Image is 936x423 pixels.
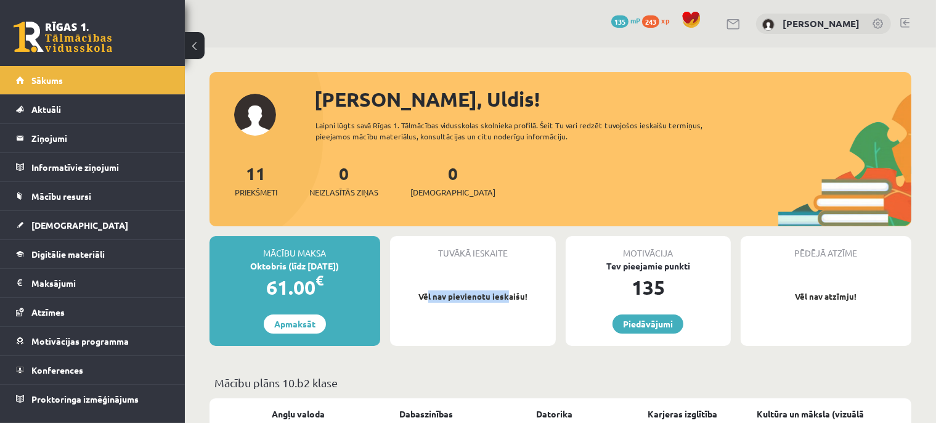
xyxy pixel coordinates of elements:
a: [DEMOGRAPHIC_DATA] [16,211,169,239]
span: Proktoringa izmēģinājums [31,393,139,405]
span: mP [630,15,640,25]
div: [PERSON_NAME], Uldis! [314,84,911,114]
a: Karjeras izglītība [648,408,717,421]
a: Aktuāli [16,95,169,123]
a: Rīgas 1. Tālmācības vidusskola [14,22,112,52]
img: Uldis Piesis [762,18,775,31]
a: Dabaszinības [399,408,453,421]
span: Priekšmeti [235,186,277,199]
span: xp [661,15,669,25]
span: [DEMOGRAPHIC_DATA] [31,220,128,231]
div: Tuvākā ieskaite [390,236,556,260]
a: Mācību resursi [16,182,169,210]
a: 135 mP [611,15,640,25]
div: Oktobris (līdz [DATE]) [210,260,380,273]
a: 0Neizlasītās ziņas [309,162,378,199]
div: Motivācija [566,236,731,260]
a: Angļu valoda [272,408,325,421]
div: Pēdējā atzīme [741,236,911,260]
a: Informatīvie ziņojumi [16,153,169,181]
legend: Maksājumi [31,269,169,297]
a: Sākums [16,66,169,94]
a: [PERSON_NAME] [783,17,860,30]
a: Piedāvājumi [612,314,683,334]
p: Vēl nav atzīmju! [747,290,905,303]
div: Tev pieejamie punkti [566,260,731,273]
span: € [315,271,324,289]
span: Sākums [31,75,63,86]
legend: Ziņojumi [31,124,169,152]
span: Aktuāli [31,104,61,115]
legend: Informatīvie ziņojumi [31,153,169,181]
p: Mācību plāns 10.b2 klase [214,374,906,391]
span: Digitālie materiāli [31,248,105,260]
span: [DEMOGRAPHIC_DATA] [410,186,495,199]
span: Atzīmes [31,306,65,318]
a: Apmaksāt [264,314,326,334]
span: Konferences [31,364,83,376]
div: 135 [566,273,731,302]
a: 11Priekšmeti [235,162,277,199]
a: Konferences [16,356,169,384]
span: Mācību resursi [31,191,91,202]
p: Vēl nav pievienotu ieskaišu! [396,290,550,303]
a: Ziņojumi [16,124,169,152]
span: 243 [642,15,659,28]
div: 61.00 [210,273,380,302]
a: Digitālie materiāli [16,240,169,268]
span: Neizlasītās ziņas [309,186,378,199]
div: Laipni lūgts savā Rīgas 1. Tālmācības vidusskolas skolnieka profilā. Šeit Tu vari redzēt tuvojošo... [315,120,736,142]
a: Maksājumi [16,269,169,297]
a: Proktoringa izmēģinājums [16,385,169,413]
div: Mācību maksa [210,236,380,260]
a: Datorika [536,408,572,421]
a: 0[DEMOGRAPHIC_DATA] [410,162,495,199]
span: Motivācijas programma [31,335,129,347]
a: Atzīmes [16,298,169,326]
a: 243 xp [642,15,675,25]
span: 135 [611,15,629,28]
a: Motivācijas programma [16,327,169,355]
